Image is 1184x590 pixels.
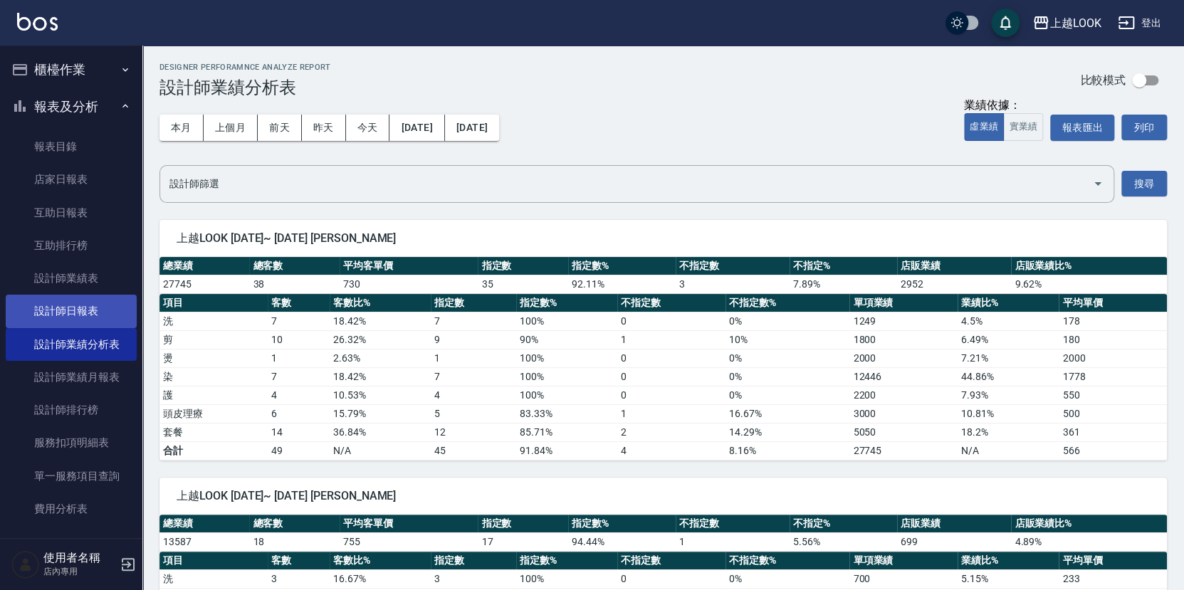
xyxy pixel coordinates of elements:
td: 套餐 [159,423,268,441]
td: 4 [268,386,330,404]
a: 報表目錄 [6,130,137,163]
th: 平均客單價 [340,257,478,275]
th: 指定數% [516,294,617,312]
th: 總客數 [249,257,339,275]
th: 指定數% [568,515,676,533]
td: 燙 [159,349,268,367]
td: N/A [958,441,1059,460]
td: 1800 [849,330,958,349]
td: 護 [159,386,268,404]
h3: 設計師業績分析表 [159,78,331,98]
p: 比較模式 [1080,73,1126,88]
a: 設計師業績分析表 [6,328,137,361]
th: 不指定數% [725,552,850,570]
td: 49 [268,441,330,460]
td: 6.49 % [958,330,1059,349]
th: 業績比% [958,552,1059,570]
button: 客戶管理 [6,531,137,568]
button: 前天 [258,115,302,141]
td: 1 [431,349,515,367]
td: 92.11 % [568,275,676,293]
td: N/A [330,441,431,460]
td: 10.53 % [330,386,431,404]
td: 5050 [849,423,958,441]
td: 38 [249,275,339,293]
td: 4.5 % [958,312,1059,330]
td: 35 [478,275,567,293]
th: 不指定數 [617,552,725,570]
th: 客數 [268,294,330,312]
td: 0 [617,569,725,588]
td: 7 [431,367,515,386]
td: 16.67 % [330,569,431,588]
td: 27745 [159,275,249,293]
td: 3 [268,569,330,588]
td: 100 % [516,386,617,404]
a: 單一服務項目查詢 [6,460,137,492]
th: 店販業績比% [1011,257,1167,275]
td: 7.89 % [790,275,897,293]
table: a dense table [159,257,1167,294]
td: 14 [268,423,330,441]
a: 互助排行榜 [6,229,137,262]
th: 不指定數% [725,294,850,312]
td: 7 [268,312,330,330]
td: 17 [478,532,567,551]
th: 客數比% [330,294,431,312]
a: 服務扣項明細表 [6,426,137,459]
td: 100 % [516,349,617,367]
img: Logo [17,13,58,31]
td: 1249 [849,312,958,330]
img: Person [11,550,40,579]
th: 客數 [268,552,330,570]
td: 9.62 % [1011,275,1167,293]
th: 業績比% [958,294,1059,312]
td: 4 [617,441,725,460]
td: 3000 [849,404,958,423]
td: 7.93 % [958,386,1059,404]
th: 平均單價 [1059,294,1167,312]
td: 10 % [725,330,850,349]
button: Open [1086,172,1109,195]
td: 100 % [516,312,617,330]
td: 90 % [516,330,617,349]
td: 85.71 % [516,423,617,441]
td: 7 [268,367,330,386]
button: 上越LOOK [1027,9,1106,38]
td: 361 [1059,423,1167,441]
td: 1 [617,404,725,423]
td: 83.33 % [516,404,617,423]
td: 0 % [725,349,850,367]
td: 0 % [725,367,850,386]
td: 700 [849,569,958,588]
th: 不指定數 [617,294,725,312]
a: 設計師日報表 [6,295,137,327]
td: 26.32 % [330,330,431,349]
td: 233 [1059,569,1167,588]
td: 18 [249,532,339,551]
td: 566 [1059,441,1167,460]
td: 13587 [159,532,249,551]
button: 昨天 [302,115,346,141]
th: 項目 [159,552,268,570]
td: 500 [1059,404,1167,423]
button: 虛業績 [964,113,1004,141]
td: 10.81 % [958,404,1059,423]
button: 列印 [1121,115,1167,140]
td: 699 [897,532,1011,551]
button: save [991,9,1020,37]
td: 755 [340,532,478,551]
button: 搜尋 [1121,171,1167,197]
th: 店販業績比% [1011,515,1167,533]
button: 上個月 [204,115,258,141]
td: 100 % [516,569,617,588]
th: 總業績 [159,515,249,533]
th: 指定數 [478,257,567,275]
td: 45 [431,441,515,460]
td: 2.63 % [330,349,431,367]
button: 登出 [1112,10,1167,36]
td: 15.79 % [330,404,431,423]
td: 0 % [725,386,850,404]
td: 2952 [897,275,1011,293]
td: 1 [617,330,725,349]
